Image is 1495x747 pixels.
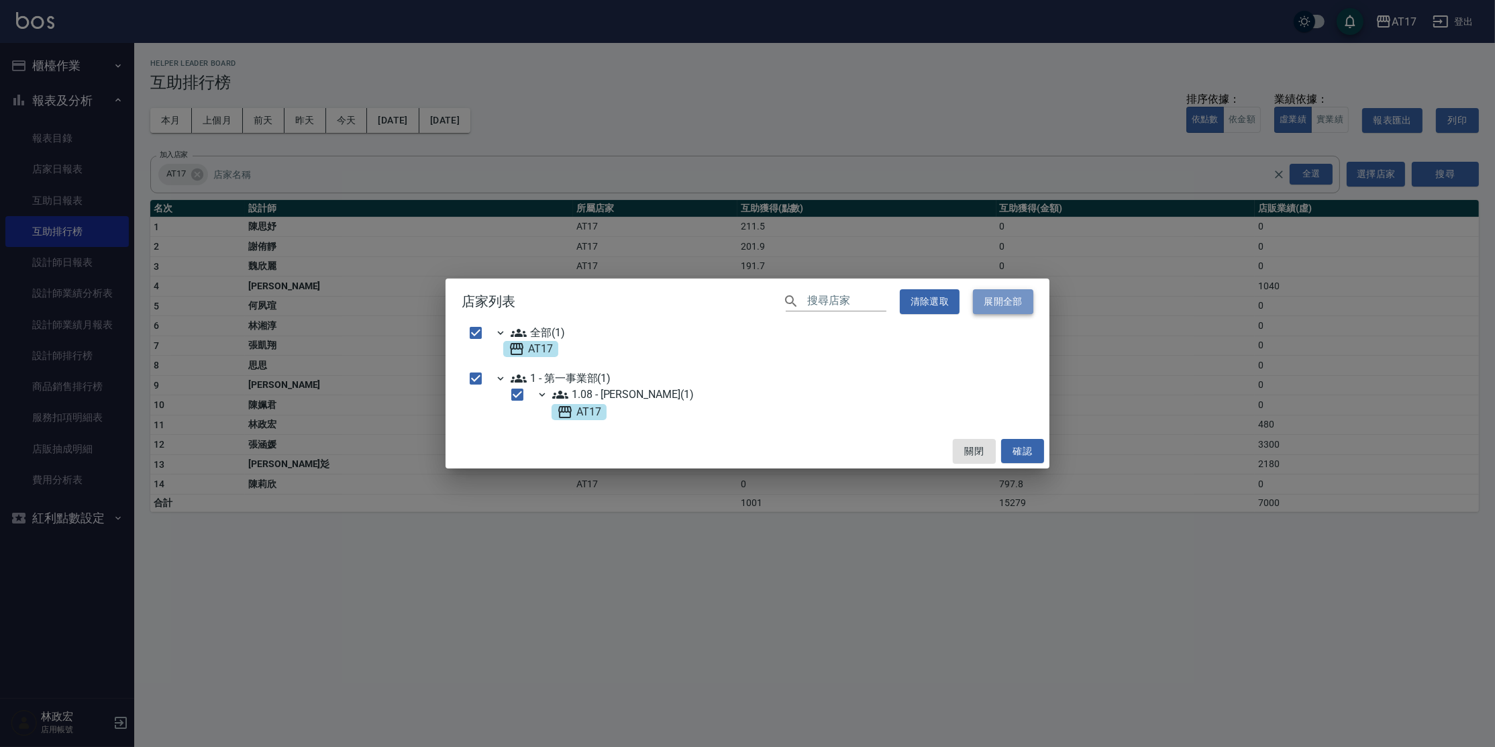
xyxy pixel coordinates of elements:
[552,387,694,403] span: 1.08 - [PERSON_NAME](1)
[509,341,553,357] span: AT17
[973,289,1033,314] button: 展開全部
[1001,439,1044,464] button: 確認
[511,325,565,341] span: 全部(1)
[953,439,996,464] button: 關閉
[900,289,960,314] button: 清除選取
[557,404,601,420] span: AT17
[446,279,1049,325] h2: 店家列表
[511,370,611,387] span: 1 - 第一事業部(1)
[807,292,886,311] input: 搜尋店家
